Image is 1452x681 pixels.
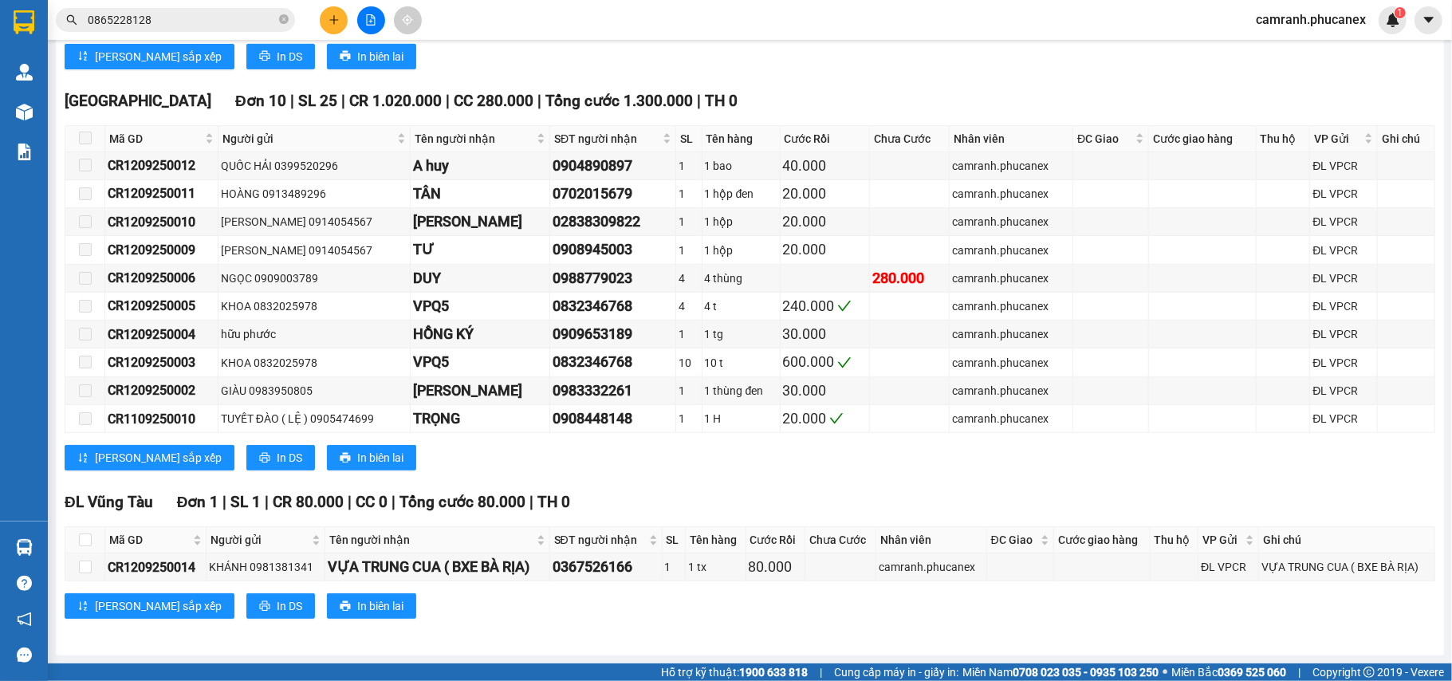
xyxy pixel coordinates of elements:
div: ĐL VPCR [1312,325,1375,343]
button: plus [320,6,348,34]
div: 0908448148 [553,407,673,430]
div: ĐL VPCR [1312,157,1375,175]
span: SĐT người nhận [554,130,659,148]
span: Mã GD [109,531,190,549]
td: ĐL VPCR [1310,348,1378,376]
td: TÂN [411,180,550,208]
td: VPQ5 [411,348,550,376]
div: 30.000 [783,380,868,402]
div: camranh.phucanex [952,354,1070,372]
button: aim [394,6,422,34]
td: 0367526166 [550,553,663,581]
td: VPQ5 [411,293,550,321]
button: printerIn biên lai [327,445,416,470]
td: 0908945003 [550,236,676,264]
td: A huy [411,152,550,180]
span: plus [329,14,340,26]
td: CR1209250014 [105,553,207,581]
div: 4 [679,297,699,315]
div: ĐL VPCR [1312,410,1375,427]
th: Tên hàng [686,527,746,553]
div: NGỌC 0909003789 [221,270,408,287]
button: sort-ascending[PERSON_NAME] sắp xếp [65,445,234,470]
td: CR1209250010 [105,208,218,236]
div: [PERSON_NAME] 0914054567 [221,242,408,259]
td: DUY [411,265,550,293]
span: ĐL Vũng Tàu [65,493,153,511]
div: 0908945003 [553,238,673,261]
span: Tổng cước 1.300.000 [545,92,693,110]
div: 1 [679,325,699,343]
span: | [697,92,701,110]
div: 1 tx [688,558,743,576]
span: | [392,493,395,511]
span: | [1298,663,1301,681]
span: caret-down [1422,13,1436,27]
div: 1 [665,558,683,576]
div: ĐL VPCR [1312,242,1375,259]
span: VP Gửi [1314,130,1361,148]
td: 0904890897 [550,152,676,180]
span: CR 80.000 [273,493,344,511]
th: Nhân viên [876,527,987,553]
td: ĐL VPCR [1198,553,1259,581]
span: | [820,663,822,681]
div: CR1209250012 [108,155,215,175]
td: 0832346768 [550,293,676,321]
td: 0702015679 [550,180,676,208]
div: camranh.phucanex [952,157,1070,175]
span: camranh.phucanex [1243,10,1379,30]
span: | [222,493,226,511]
td: ĐL VPCR [1310,152,1378,180]
button: sort-ascending[PERSON_NAME] sắp xếp [65,593,234,619]
div: KHÁNH 0981381341 [209,558,322,576]
div: TÂN [413,183,547,205]
td: 0983332261 [550,377,676,405]
span: printer [340,50,351,63]
div: camranh.phucanex [952,410,1070,427]
span: Người gửi [222,130,395,148]
button: printerIn DS [246,593,315,619]
td: ĐL VPCR [1310,321,1378,348]
div: 20.000 [783,211,868,233]
div: 0702015679 [553,183,673,205]
span: | [265,493,269,511]
span: aim [402,14,413,26]
div: camranh.phucanex [952,382,1070,400]
span: check [837,356,852,370]
span: [PERSON_NAME] sắp xếp [95,597,222,615]
span: | [529,493,533,511]
span: [GEOGRAPHIC_DATA] [65,92,211,110]
div: 20.000 [783,238,868,261]
div: 1 tg [705,325,777,343]
div: ĐL VPCR [1312,270,1375,287]
th: Cước giao hàng [1054,527,1150,553]
img: icon-new-feature [1386,13,1400,27]
div: 1 thùng đen [705,382,777,400]
div: 10 t [705,354,777,372]
td: ĐL VPCR [1310,293,1378,321]
span: SĐT người nhận [554,531,646,549]
span: In biên lai [357,449,403,466]
span: printer [340,600,351,613]
div: ĐL VPCR [1201,558,1256,576]
th: SL [663,527,686,553]
div: TƯ [413,238,547,261]
strong: 0369 525 060 [1218,666,1286,679]
td: VỰA TRUNG CUA ( BXE BÀ RỊA) [325,553,550,581]
strong: 0708 023 035 - 0935 103 250 [1013,666,1159,679]
div: VỰA TRUNG CUA ( BXE BÀ RỊA) [328,556,547,578]
span: Hỗ trợ kỹ thuật: [661,663,808,681]
div: QUỐC HẢI 0399520296 [221,157,408,175]
span: Tên người nhận [415,130,533,148]
td: ĐL VPCR [1310,377,1378,405]
div: VPQ5 [413,351,547,373]
span: Người gửi [211,531,309,549]
span: | [537,92,541,110]
div: CR1209250014 [108,557,203,577]
span: TH 0 [537,493,570,511]
img: warehouse-icon [16,539,33,556]
th: Ghi chú [1378,126,1435,152]
div: 1 [679,185,699,203]
div: 240.000 [783,295,868,317]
